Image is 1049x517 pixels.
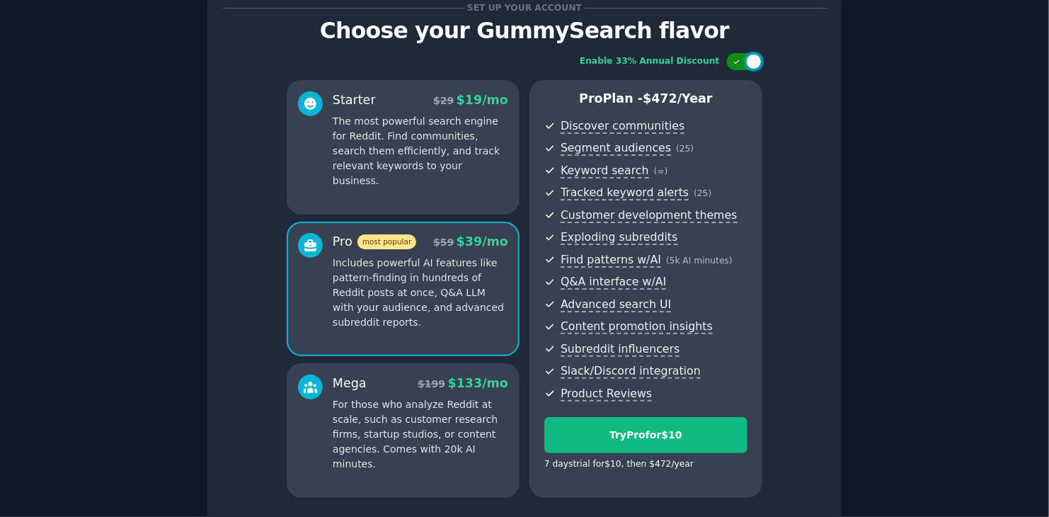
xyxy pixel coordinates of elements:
span: Product Reviews [561,387,652,402]
p: Pro Plan - [544,90,747,108]
span: ( 25 ) [676,144,694,154]
span: Discover communities [561,119,684,134]
span: $ 39 /mo [457,234,508,249]
span: ( 25 ) [694,188,711,198]
span: Subreddit influencers [561,342,680,357]
span: Exploding subreddits [561,230,677,245]
span: most popular [357,234,417,249]
span: Slack/Discord integration [561,364,701,379]
div: Pro [333,233,416,251]
p: The most powerful search engine for Reddit. Find communities, search them efficiently, and track ... [333,114,508,188]
span: Advanced search UI [561,297,671,312]
div: Try Pro for $10 [545,428,747,443]
div: Enable 33% Annual Discount [580,55,720,68]
p: Choose your GummySearch flavor [222,18,827,43]
div: Starter [333,91,376,109]
span: $ 133 /mo [448,376,508,390]
div: 7 days trial for $10 , then $ 472 /year [544,458,694,471]
span: Segment audiences [561,141,671,156]
span: Keyword search [561,164,649,178]
button: TryProfor$10 [544,417,747,453]
span: Find patterns w/AI [561,253,661,268]
span: Q&A interface w/AI [561,275,666,290]
span: $ 472 /year [643,91,712,106]
span: Set up your account [465,1,585,16]
p: For those who analyze Reddit at scale, such as customer research firms, startup studios, or conte... [333,397,508,472]
div: Mega [333,375,367,392]
span: $ 29 [433,95,454,106]
span: Tracked keyword alerts [561,186,689,200]
span: ( ∞ ) [654,166,668,176]
span: Customer development themes [561,208,738,223]
span: $ 19 /mo [457,93,508,107]
span: ( 5k AI minutes ) [666,256,733,266]
span: $ 59 [433,237,454,248]
span: Content promotion insights [561,319,713,334]
p: Includes powerful AI features like pattern-finding in hundreds of Reddit posts at once, Q&A LLM w... [333,256,508,330]
span: $ 199 [418,378,445,390]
